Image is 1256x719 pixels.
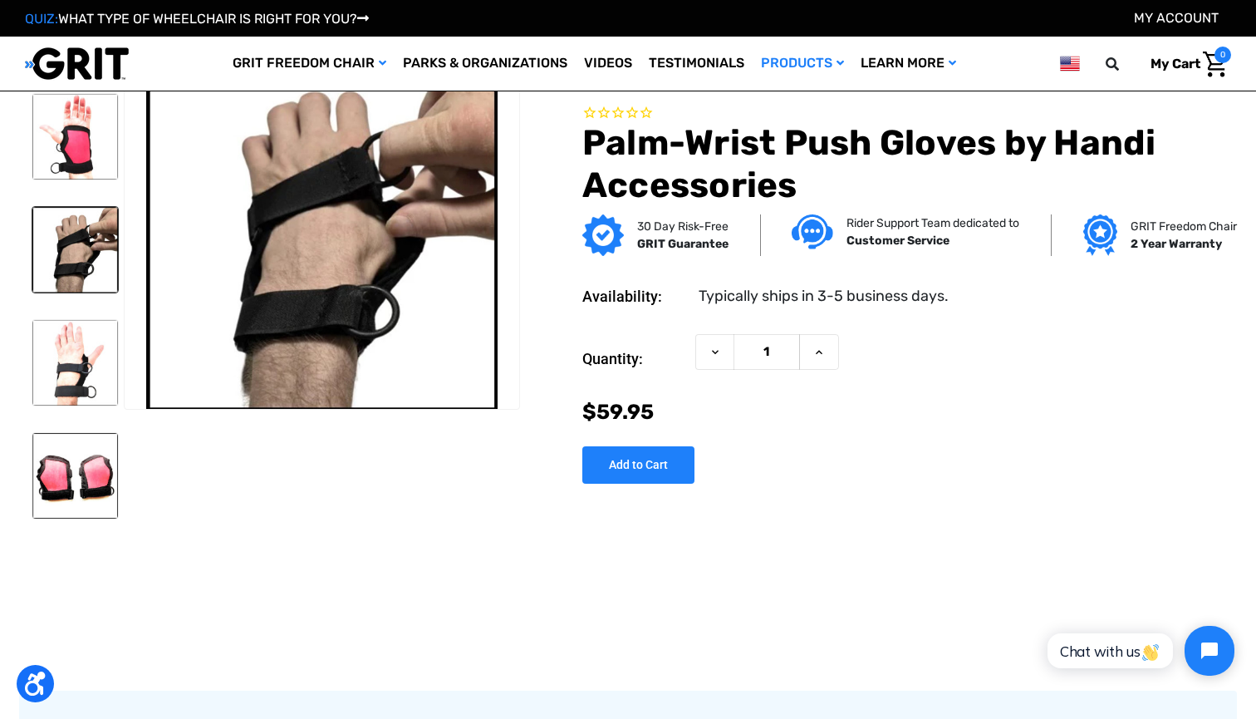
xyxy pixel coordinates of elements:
[1060,53,1080,74] img: us.png
[637,218,729,235] p: 30 Day Risk-Free
[32,433,118,519] img: Palm-Wrist Push Gloves by Handi Accessories
[582,122,1231,206] h1: Palm-Wrist Push Gloves by Handi Accessories
[32,207,118,293] img: Palm-Wrist Push Gloves by Handi Accessories
[582,334,687,384] label: Quantity:
[582,400,654,424] span: $59.95
[576,37,640,91] a: Videos
[792,214,833,249] img: Customer service
[637,237,729,251] strong: GRIT Guarantee
[25,47,129,81] img: GRIT All-Terrain Wheelchair and Mobility Equipment
[224,37,395,91] a: GRIT Freedom Chair
[1134,10,1219,26] a: Account
[1138,47,1231,81] a: Cart with 0 items
[32,94,118,180] img: Palm-Wrist Push Gloves by Handi Accessories
[582,446,694,483] input: Add to Cart
[852,37,964,91] a: Learn More
[1083,214,1117,256] img: Grit freedom
[846,234,949,248] strong: Customer Service
[1131,237,1222,251] strong: 2 Year Warranty
[1151,56,1200,71] span: My Cart
[582,104,1231,122] span: Rated 0.0 out of 5 stars 0 reviews
[1113,47,1138,81] input: Search
[125,58,519,410] img: Palm-Wrist Push Gloves by Handi Accessories
[32,320,118,406] img: Palm-Wrist Push Gloves by Handi Accessories
[395,37,576,91] a: Parks & Organizations
[1214,47,1231,63] span: 0
[25,11,369,27] a: QUIZ:WHAT TYPE OF WHEELCHAIR IS RIGHT FOR YOU?
[846,214,1019,232] p: Rider Support Team dedicated to
[640,37,753,91] a: Testimonials
[699,285,949,308] dd: Typically ships in 3-5 business days.
[753,37,852,91] a: Products
[1029,612,1249,690] iframe: Tidio Chat
[1131,218,1237,235] p: GRIT Freedom Chair
[1203,52,1227,77] img: Cart
[582,285,687,308] dt: Availability:
[582,214,624,256] img: GRIT Guarantee
[25,11,58,27] span: QUIZ:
